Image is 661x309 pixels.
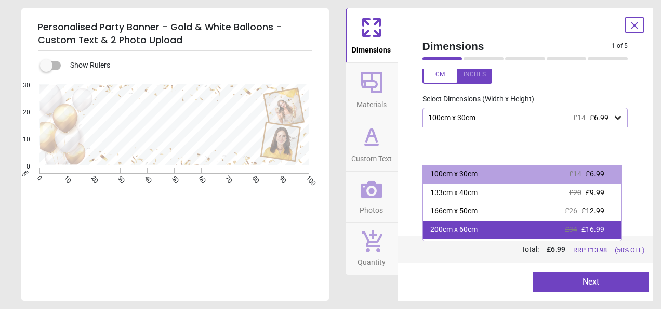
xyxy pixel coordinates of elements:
[358,252,386,268] span: Quantity
[10,135,30,144] span: 10
[430,225,478,235] div: 200cm x 60cm
[421,244,645,255] div: Total:
[422,38,612,54] span: Dimensions
[590,113,609,122] span: £6.99
[414,94,534,105] label: Select Dimensions (Width x Height)
[573,246,607,255] span: RRP
[569,170,581,178] span: £14
[573,113,586,122] span: £14
[10,108,30,117] span: 20
[551,245,565,253] span: 6.99
[615,246,644,255] span: (50% OFF)
[612,42,628,50] span: 1 of 5
[346,223,398,275] button: Quantity
[38,17,312,51] h5: Personalised Party Banner - Gold & White Balloons - Custom Text & 2 Photo Upload
[46,59,329,72] div: Show Rulers
[10,162,30,171] span: 0
[10,81,30,90] span: 30
[346,8,398,62] button: Dimensions
[533,272,649,292] button: Next
[20,168,30,177] span: cm
[565,225,577,234] span: £34
[547,244,565,255] span: £
[581,207,604,215] span: £12.99
[427,113,613,122] div: 100cm x 30cm
[346,63,398,117] button: Materials
[430,188,478,198] div: 133cm x 40cm
[586,188,604,197] span: £9.99
[346,172,398,223] button: Photos
[586,170,604,178] span: £6.99
[430,206,478,216] div: 166cm x 50cm
[565,207,577,215] span: £26
[346,117,398,171] button: Custom Text
[569,188,581,197] span: £20
[581,225,604,234] span: £16.99
[587,246,607,254] span: £ 13.98
[356,95,387,110] span: Materials
[351,149,392,164] span: Custom Text
[430,169,478,179] div: 100cm x 30cm
[422,144,556,277] img: Helper for size comparison
[352,40,391,56] span: Dimensions
[360,200,383,216] span: Photos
